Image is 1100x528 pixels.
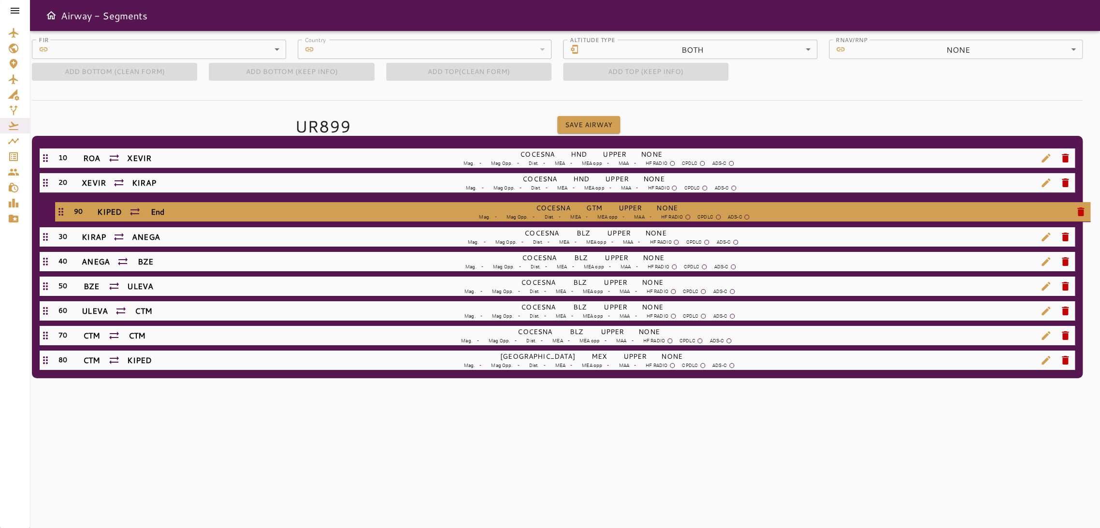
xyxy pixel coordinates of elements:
div: NONE [849,40,1083,59]
button: Open drawer [42,6,61,25]
button: Save Airway [557,116,620,134]
div: BOTH [583,40,817,59]
label: RNAV/RNP [836,35,867,44]
label: Country [304,35,326,44]
h4: UR899 [295,116,558,136]
div: ​ [52,40,286,59]
label: ALTITUDE TYPE [570,35,615,44]
label: FIR [39,35,49,44]
div: ​ [318,40,552,59]
h6: Airway - Segments [61,8,148,23]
